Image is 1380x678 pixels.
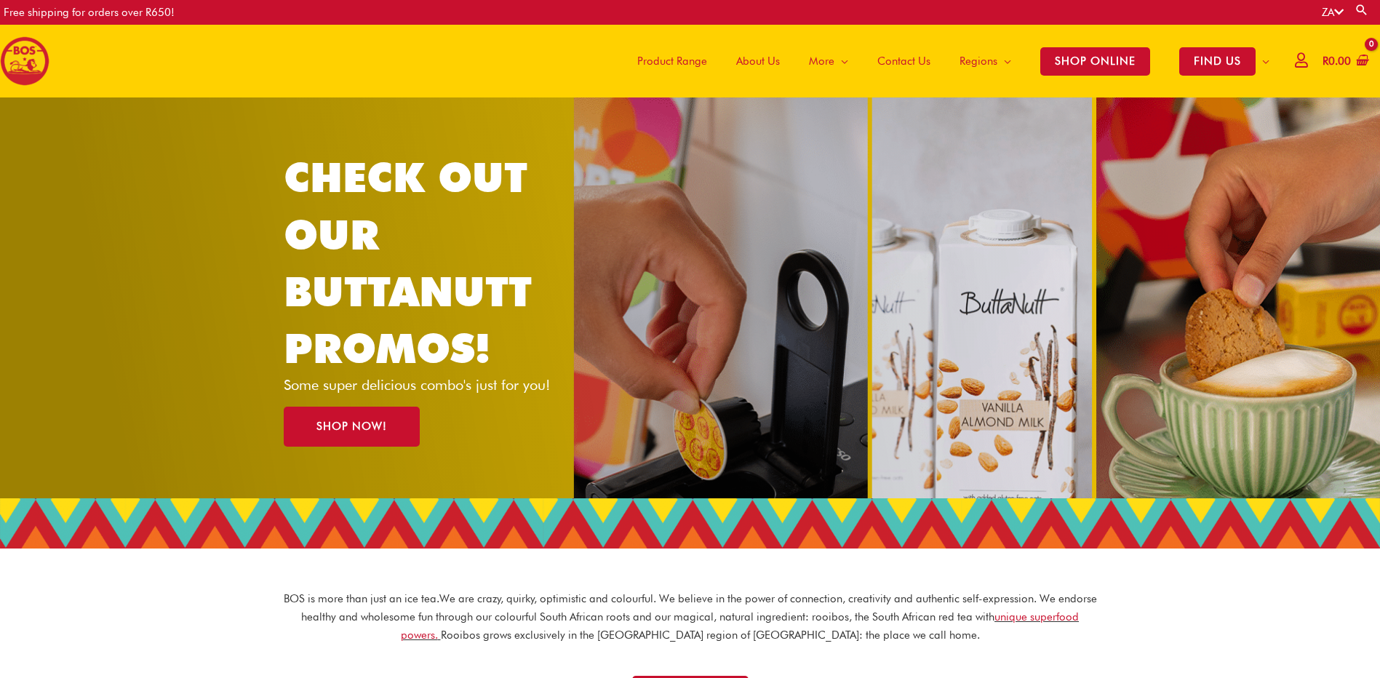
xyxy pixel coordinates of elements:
a: Product Range [623,25,722,97]
span: About Us [736,39,780,83]
span: SHOP ONLINE [1040,47,1150,76]
span: SHOP NOW! [316,421,387,432]
a: View Shopping Cart, empty [1320,45,1369,78]
a: ZA [1322,6,1344,19]
span: FIND US [1179,47,1256,76]
a: About Us [722,25,794,97]
a: SHOP ONLINE [1026,25,1165,97]
a: Contact Us [863,25,945,97]
p: Some super delicious combo's just for you! [284,378,575,392]
bdi: 0.00 [1323,55,1351,68]
a: CHECK OUT OUR BUTTANUTT PROMOS! [284,153,532,372]
span: Contact Us [877,39,930,83]
span: Regions [960,39,997,83]
span: More [809,39,834,83]
p: BOS is more than just an ice tea. We are crazy, quirky, optimistic and colourful. We believe in t... [283,590,1098,644]
a: unique superfood powers. [401,610,1080,642]
nav: Site Navigation [612,25,1284,97]
a: SHOP NOW! [284,407,420,447]
span: Product Range [637,39,707,83]
a: Search button [1355,3,1369,17]
a: More [794,25,863,97]
a: Regions [945,25,1026,97]
span: R [1323,55,1328,68]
